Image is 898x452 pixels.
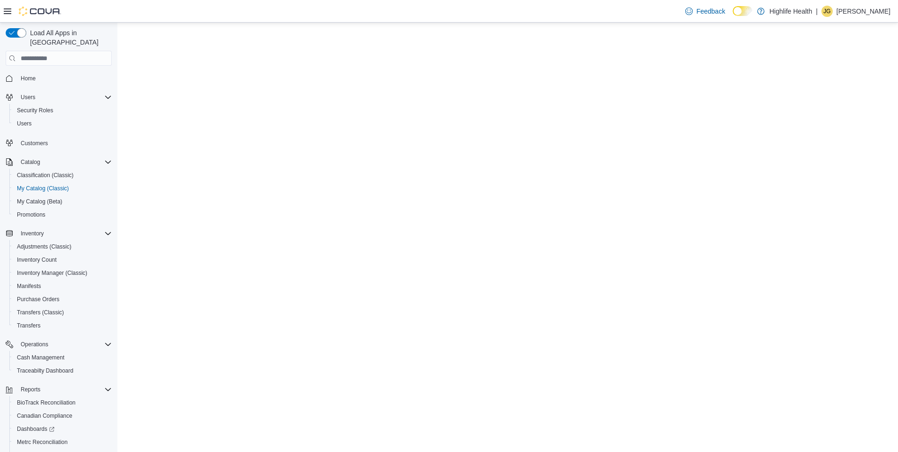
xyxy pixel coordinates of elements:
[13,267,112,279] span: Inventory Manager (Classic)
[21,386,40,393] span: Reports
[13,267,91,279] a: Inventory Manager (Classic)
[13,170,77,181] a: Classification (Classic)
[13,281,112,292] span: Manifests
[17,399,76,406] span: BioTrack Reconciliation
[21,94,35,101] span: Users
[13,281,45,292] a: Manifests
[17,185,69,192] span: My Catalog (Classic)
[13,196,112,207] span: My Catalog (Beta)
[13,365,77,376] a: Traceabilty Dashboard
[9,266,116,280] button: Inventory Manager (Classic)
[9,306,116,319] button: Transfers (Classic)
[13,320,44,331] a: Transfers
[17,269,87,277] span: Inventory Manager (Classic)
[21,341,48,348] span: Operations
[13,307,112,318] span: Transfers (Classic)
[17,211,46,218] span: Promotions
[2,136,116,149] button: Customers
[13,183,73,194] a: My Catalog (Classic)
[17,107,53,114] span: Security Roles
[17,296,60,303] span: Purchase Orders
[13,307,68,318] a: Transfers (Classic)
[13,410,76,421] a: Canadian Compliance
[17,354,64,361] span: Cash Management
[17,73,39,84] a: Home
[9,436,116,449] button: Metrc Reconciliation
[13,423,112,435] span: Dashboards
[13,365,112,376] span: Traceabilty Dashboard
[9,280,116,293] button: Manifests
[823,6,830,17] span: JG
[13,410,112,421] span: Canadian Compliance
[17,425,54,433] span: Dashboards
[13,254,112,265] span: Inventory Count
[17,198,62,205] span: My Catalog (Beta)
[17,72,112,84] span: Home
[17,367,73,374] span: Traceabilty Dashboard
[9,253,116,266] button: Inventory Count
[821,6,833,17] div: Jennifer Gierum
[21,140,48,147] span: Customers
[2,156,116,169] button: Catalog
[13,170,112,181] span: Classification (Classic)
[13,118,112,129] span: Users
[13,241,112,252] span: Adjustments (Classic)
[21,75,36,82] span: Home
[17,256,57,264] span: Inventory Count
[9,396,116,409] button: BioTrack Reconciliation
[13,196,66,207] a: My Catalog (Beta)
[13,352,68,363] a: Cash Management
[836,6,890,17] p: [PERSON_NAME]
[697,7,725,16] span: Feedback
[17,92,112,103] span: Users
[681,2,729,21] a: Feedback
[21,158,40,166] span: Catalog
[17,156,112,168] span: Catalog
[26,28,112,47] span: Load All Apps in [GEOGRAPHIC_DATA]
[9,117,116,130] button: Users
[2,91,116,104] button: Users
[9,351,116,364] button: Cash Management
[9,169,116,182] button: Classification (Classic)
[17,243,71,250] span: Adjustments (Classic)
[9,240,116,253] button: Adjustments (Classic)
[13,397,112,408] span: BioTrack Reconciliation
[9,208,116,221] button: Promotions
[13,209,112,220] span: Promotions
[816,6,818,17] p: |
[9,195,116,208] button: My Catalog (Beta)
[9,422,116,436] a: Dashboards
[17,156,44,168] button: Catalog
[17,228,47,239] button: Inventory
[2,338,116,351] button: Operations
[9,104,116,117] button: Security Roles
[17,137,112,148] span: Customers
[17,171,74,179] span: Classification (Classic)
[17,438,68,446] span: Metrc Reconciliation
[9,182,116,195] button: My Catalog (Classic)
[17,309,64,316] span: Transfers (Classic)
[17,120,31,127] span: Users
[17,138,52,149] a: Customers
[13,352,112,363] span: Cash Management
[17,384,112,395] span: Reports
[17,384,44,395] button: Reports
[17,228,112,239] span: Inventory
[17,339,112,350] span: Operations
[13,397,79,408] a: BioTrack Reconciliation
[17,322,40,329] span: Transfers
[13,320,112,331] span: Transfers
[9,409,116,422] button: Canadian Compliance
[13,105,57,116] a: Security Roles
[17,92,39,103] button: Users
[13,241,75,252] a: Adjustments (Classic)
[13,183,112,194] span: My Catalog (Classic)
[769,6,812,17] p: Highlife Health
[2,71,116,85] button: Home
[13,436,71,448] a: Metrc Reconciliation
[2,383,116,396] button: Reports
[13,294,63,305] a: Purchase Orders
[19,7,61,16] img: Cova
[13,294,112,305] span: Purchase Orders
